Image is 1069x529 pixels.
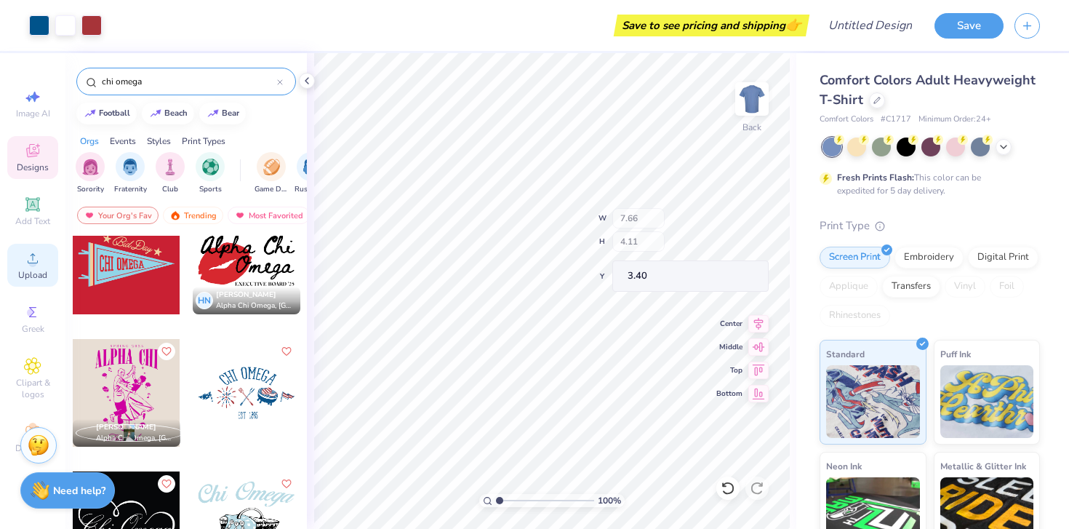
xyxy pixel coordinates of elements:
[202,159,219,175] img: Sports Image
[826,458,862,474] span: Neon Ink
[7,377,58,400] span: Clipart & logos
[199,184,222,195] span: Sports
[826,346,865,362] span: Standard
[17,162,49,173] span: Designs
[150,109,161,118] img: trend_line.gif
[234,210,246,220] img: most_fav.gif
[156,152,185,195] div: filter for Club
[100,74,277,89] input: Try "Alpha"
[158,475,175,493] button: Like
[820,276,878,298] div: Applique
[162,184,178,195] span: Club
[16,108,50,119] span: Image AI
[940,346,971,362] span: Puff Ink
[156,152,185,195] button: filter button
[837,171,1016,197] div: This color can be expedited for 5 day delivery.
[820,305,890,327] div: Rhinestones
[163,207,223,224] div: Trending
[617,15,806,36] div: Save to see pricing and shipping
[826,365,920,438] img: Standard
[742,121,761,134] div: Back
[216,290,276,300] span: [PERSON_NAME]
[737,84,766,114] img: Back
[77,207,159,224] div: Your Org's Fav
[716,389,742,399] span: Bottom
[295,184,328,195] span: Rush & Bid
[255,152,288,195] button: filter button
[142,103,194,124] button: beach
[96,433,175,444] span: Alpha Chi Omega, [GEOGRAPHIC_DATA][US_STATE], [GEOGRAPHIC_DATA]
[820,71,1036,108] span: Comfort Colors Adult Heavyweight T-Shirt
[114,152,147,195] div: filter for Fraternity
[216,301,295,311] span: Alpha Chi Omega, [GEOGRAPHIC_DATA][US_STATE]
[114,152,147,195] button: filter button
[80,135,99,148] div: Orgs
[84,109,96,118] img: trend_line.gif
[158,343,175,360] button: Like
[278,475,295,493] button: Like
[716,365,742,375] span: Top
[76,152,105,195] button: filter button
[222,109,239,117] div: bear
[940,365,1034,438] img: Puff Ink
[263,159,280,175] img: Game Day Image
[968,247,1038,269] div: Digital Print
[894,247,964,269] div: Embroidery
[96,422,156,432] span: [PERSON_NAME]
[881,114,911,126] span: # C1717
[82,159,99,175] img: Sorority Image
[122,159,138,175] img: Fraternity Image
[228,207,310,224] div: Most Favorited
[147,135,171,148] div: Styles
[162,159,178,175] img: Club Image
[278,343,295,360] button: Like
[945,276,985,298] div: Vinyl
[820,218,1040,234] div: Print Type
[255,184,288,195] span: Game Day
[817,11,924,40] input: Untitled Design
[207,109,219,118] img: trend_line.gif
[114,184,147,195] span: Fraternity
[716,319,742,329] span: Center
[196,152,225,195] div: filter for Sports
[196,292,213,309] div: HN
[99,109,130,117] div: football
[303,159,320,175] img: Rush & Bid Image
[169,210,181,220] img: trending.gif
[837,172,914,183] strong: Fresh Prints Flash:
[77,184,104,195] span: Sorority
[76,103,137,124] button: football
[182,135,225,148] div: Print Types
[199,103,246,124] button: bear
[84,210,95,220] img: most_fav.gif
[76,152,105,195] div: filter for Sorority
[15,215,50,227] span: Add Text
[940,458,1026,474] span: Metallic & Glitter Ink
[716,342,742,352] span: Middle
[110,135,136,148] div: Events
[295,152,328,195] div: filter for Rush & Bid
[882,276,940,298] div: Transfers
[598,494,621,507] span: 100 %
[255,152,288,195] div: filter for Game Day
[53,484,105,498] strong: Need help?
[22,323,44,335] span: Greek
[820,114,873,126] span: Comfort Colors
[990,276,1024,298] div: Foil
[164,109,188,117] div: beach
[934,13,1004,39] button: Save
[15,442,50,454] span: Decorate
[196,152,225,195] button: filter button
[918,114,991,126] span: Minimum Order: 24 +
[295,152,328,195] button: filter button
[18,269,47,281] span: Upload
[820,247,890,269] div: Screen Print
[785,16,801,33] span: 👉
